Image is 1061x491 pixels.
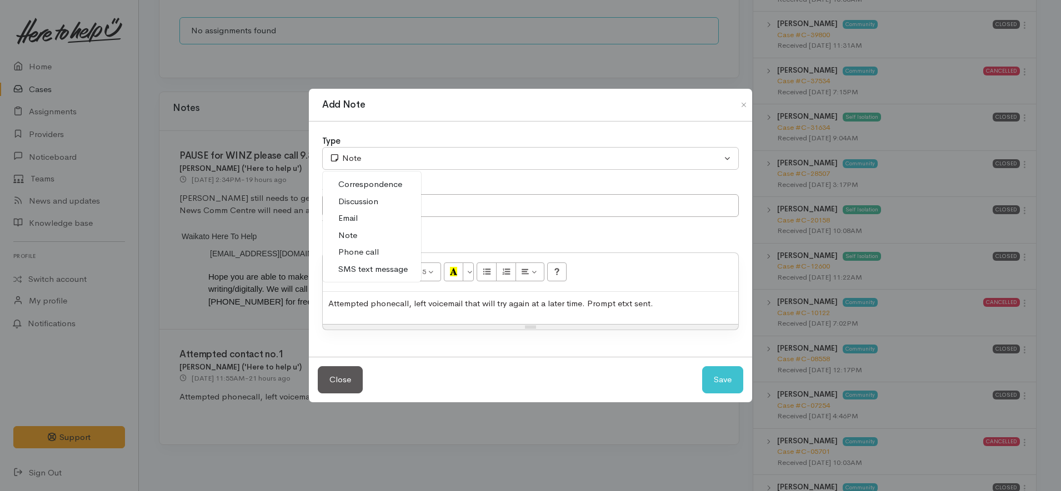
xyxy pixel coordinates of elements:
button: Note [322,147,739,170]
span: Note [338,229,357,242]
button: Help [547,262,567,281]
button: Close [318,366,363,393]
span: Attempted phonecall, left voicemail that will try again at a later time. Prompt etxt sent. [328,298,653,308]
button: Recent Color [444,262,464,281]
button: More Color [463,262,474,281]
button: Unordered list (CTRL+SHIFT+NUM7) [477,262,497,281]
span: Discussion [338,195,378,208]
span: Correspondence [338,178,402,191]
button: Ordered list (CTRL+SHIFT+NUM8) [496,262,516,281]
button: Paragraph [516,262,544,281]
button: Save [702,366,743,393]
div: Note [329,152,722,165]
button: Close [735,98,753,112]
h1: Add Note [322,98,365,112]
div: Resize [323,325,738,330]
span: Phone call [338,246,379,259]
span: SMS text message [338,263,408,276]
label: Type [322,135,341,148]
span: Email [338,212,358,225]
button: Font Size [412,262,441,281]
span: 15 [418,267,426,276]
div: What's this note about? [322,217,739,228]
